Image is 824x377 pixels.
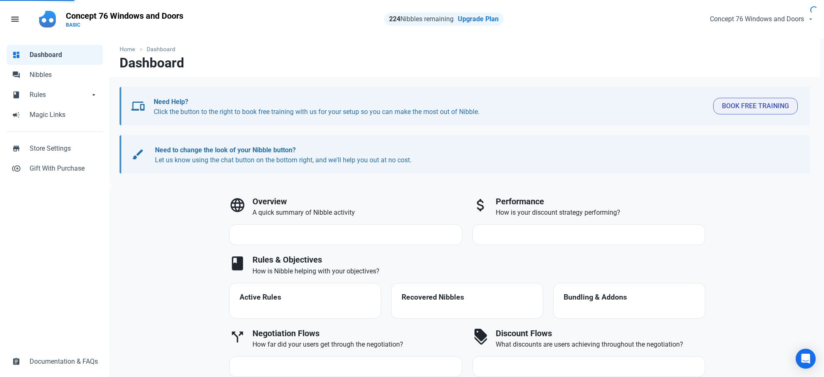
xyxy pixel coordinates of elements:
span: Gift With Purchase [30,164,98,174]
h3: Performance [496,197,706,206]
h4: Bundling & Addons [564,293,695,302]
span: assignment [12,357,20,365]
span: Dashboard [30,50,98,60]
h3: Discount Flows [496,329,706,338]
a: Upgrade Plan [458,15,499,23]
a: control_point_duplicateGift With Purchase [7,159,103,179]
p: How is Nibble helping with your objectives? [252,266,705,276]
p: A quick summary of Nibble activity [252,208,462,218]
span: attach_money [472,197,489,213]
h3: Negotiation Flows [252,329,462,338]
a: Home [120,45,139,54]
span: book [12,90,20,98]
button: Concept 76 Windows and Doors [703,11,819,27]
span: arrow_drop_down [90,90,98,98]
span: language [229,197,246,213]
span: Nibbles remaining [389,15,454,23]
p: BASIC [66,22,183,28]
a: Concept 76 Windows and DoorsBASIC [61,7,188,32]
button: Book Free Training [713,98,798,114]
span: menu [10,14,20,24]
a: forumNibbles [7,65,103,85]
span: book [229,255,246,272]
span: Nibbles [30,70,98,80]
p: What discounts are users achieving throughout the negotiation? [496,340,706,350]
p: Concept 76 Windows and Doors [66,10,183,22]
span: campaign [12,110,20,118]
span: devices [131,99,145,113]
p: How far did your users get through the negotiation? [252,340,462,350]
a: campaignMagic Links [7,105,103,125]
span: brush [131,148,145,161]
h3: Rules & Objectives [252,255,705,265]
p: Let us know using the chat button on the bottom right, and we'll help you out at no cost. [155,145,789,165]
span: Concept 76 Windows and Doors [710,14,804,24]
span: discount [472,329,489,345]
span: Rules [30,90,90,100]
div: Open Intercom Messenger [796,349,816,369]
nav: breadcrumbs [110,38,820,55]
h4: Active Rules [240,293,371,302]
b: Need to change the look of your Nibble button? [155,146,296,154]
strong: 224 [389,15,400,23]
a: storeStore Settings [7,139,103,159]
span: Documentation & FAQs [30,357,98,367]
h3: Overview [252,197,462,206]
span: dashboard [12,50,20,58]
h4: Recovered Nibbles [402,293,533,302]
span: Magic Links [30,110,98,120]
a: dashboardDashboard [7,45,103,65]
span: control_point_duplicate [12,164,20,172]
p: Click the button to the right to book free training with us for your setup so you can make the mo... [154,97,707,117]
span: Book Free Training [722,101,789,111]
span: call_split [229,329,246,345]
h1: Dashboard [120,55,184,70]
p: How is your discount strategy performing? [496,208,706,218]
b: Need Help? [154,98,188,106]
a: assignmentDocumentation & FAQs [7,352,103,372]
span: forum [12,70,20,78]
span: store [12,144,20,152]
a: bookRulesarrow_drop_down [7,85,103,105]
span: Store Settings [30,144,98,154]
